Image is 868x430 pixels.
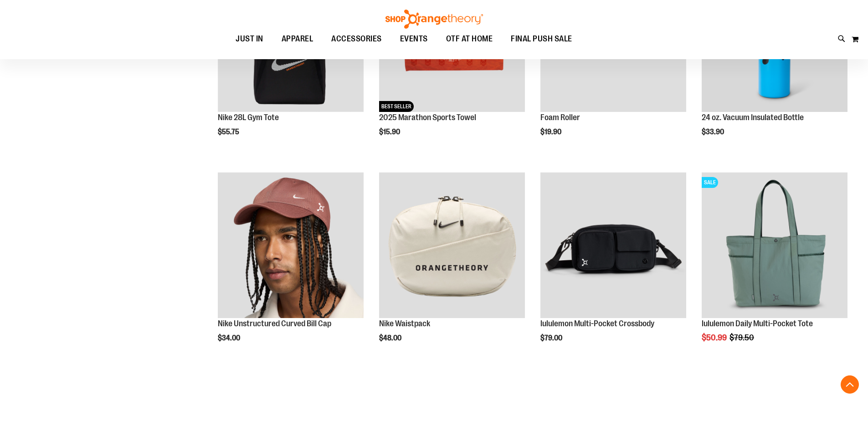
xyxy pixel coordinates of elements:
a: lululemon Multi-Pocket Crossbody [540,319,654,328]
a: Nike Waistpack [379,319,430,328]
a: Nike Unstructured Curved Bill Cap [218,172,364,319]
span: $79.50 [729,333,755,342]
a: Foam Roller [540,113,580,122]
span: SALE [702,177,718,188]
a: EVENTS [391,29,437,50]
a: Nike 28L Gym Tote [218,113,279,122]
span: $55.75 [218,128,241,136]
div: product [375,168,529,365]
a: ACCESSORIES [322,29,391,49]
span: $15.90 [379,128,401,136]
a: lululemon Daily Multi-Pocket Tote [702,319,813,328]
span: $34.00 [218,334,241,342]
div: product [213,168,368,365]
a: 24 oz. Vacuum Insulated Bottle [702,113,804,122]
span: FINAL PUSH SALE [511,29,572,49]
img: lululemon Multi-Pocket Crossbody [540,172,686,318]
span: $48.00 [379,334,403,342]
img: Nike Waistpack [379,172,525,318]
span: ACCESSORIES [331,29,382,49]
span: APPAREL [282,29,313,49]
img: lululemon Daily Multi-Pocket Tote [702,172,847,318]
button: Back To Top [841,375,859,394]
span: EVENTS [400,29,428,49]
a: lululemon Daily Multi-Pocket ToteSALE [702,172,847,319]
div: product [536,168,691,365]
a: JUST IN [226,29,272,50]
a: Nike Unstructured Curved Bill Cap [218,319,331,328]
span: OTF AT HOME [446,29,493,49]
div: product [697,168,852,365]
span: $33.90 [702,128,725,136]
span: JUST IN [236,29,263,49]
a: APPAREL [272,29,323,50]
span: $50.99 [702,333,728,342]
span: BEST SELLER [379,101,414,112]
a: 2025 Marathon Sports Towel [379,113,476,122]
a: FINAL PUSH SALE [502,29,581,50]
a: OTF AT HOME [437,29,502,50]
a: lululemon Multi-Pocket Crossbody [540,172,686,319]
img: Shop Orangetheory [384,10,484,29]
a: Nike Waistpack [379,172,525,319]
span: $19.90 [540,128,563,136]
span: $79.00 [540,334,564,342]
img: Nike Unstructured Curved Bill Cap [218,172,364,318]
